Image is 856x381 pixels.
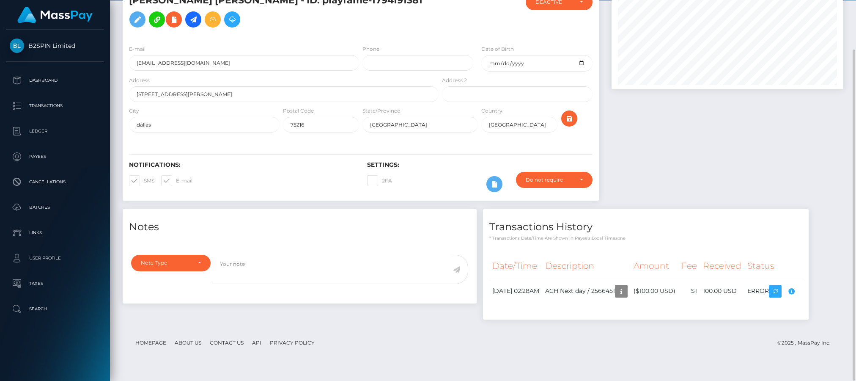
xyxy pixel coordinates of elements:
div: © 2025 , MassPay Inc. [777,338,837,348]
p: Taxes [10,277,100,290]
h6: Notifications: [129,161,354,168]
label: SMS [129,175,154,186]
h6: Settings: [367,161,593,168]
p: Ledger [10,125,100,138]
a: API [249,336,265,349]
a: Cancellations [6,171,104,193]
a: Homepage [132,336,170,349]
label: Address [129,77,150,84]
th: Amount [631,254,678,278]
a: Payees [6,146,104,167]
td: ERROR [744,278,802,304]
td: ($100.00 USD) [631,278,678,304]
a: Taxes [6,273,104,294]
th: Received [700,254,744,278]
label: E-mail [129,45,145,53]
td: ACH Next day / 2566451 [542,278,631,304]
label: E-mail [161,175,192,186]
label: Phone [362,45,379,53]
label: State/Province [362,107,400,115]
a: Search [6,298,104,320]
a: Privacy Policy [266,336,318,349]
p: Transactions [10,99,100,112]
p: Links [10,226,100,239]
p: Batches [10,201,100,214]
button: Do not require [516,172,593,188]
label: Date of Birth [481,45,514,53]
p: Cancellations [10,176,100,188]
div: Do not require [526,177,573,183]
p: Payees [10,150,100,163]
th: Date/Time [489,254,542,278]
a: Links [6,222,104,243]
td: [DATE] 02:28AM [489,278,542,304]
label: Address 2 [442,77,467,84]
span: B2SPIN Limited [6,42,104,50]
a: User Profile [6,248,104,269]
label: Postal Code [283,107,314,115]
th: Description [542,254,631,278]
a: Contact Us [206,336,247,349]
p: * Transactions date/time are shown in payee's local timezone [489,235,802,241]
th: Fee [678,254,700,278]
p: Search [10,303,100,315]
a: About Us [171,336,205,349]
h4: Notes [129,220,470,235]
a: Batches [6,197,104,218]
label: 2FA [367,175,392,186]
td: 100.00 USD [700,278,744,304]
p: Dashboard [10,74,100,87]
label: Country [481,107,502,115]
img: B2SPIN Limited [10,39,24,53]
a: Transactions [6,95,104,116]
h4: Transactions History [489,220,802,235]
a: Initiate Payout [185,11,201,28]
div: Note Type [141,260,191,266]
label: City [129,107,139,115]
th: Status [744,254,802,278]
p: User Profile [10,252,100,265]
a: Dashboard [6,70,104,91]
td: $1 [678,278,700,304]
a: Ledger [6,121,104,142]
img: MassPay Logo [17,7,93,23]
button: Note Type [131,255,211,271]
